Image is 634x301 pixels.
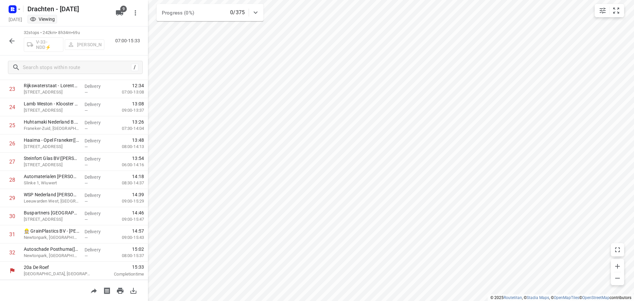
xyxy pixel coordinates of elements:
[610,4,623,17] button: Fit zoom
[132,191,144,198] span: 14:39
[100,264,144,270] span: 15:33
[85,108,88,113] span: —
[85,83,109,90] p: Delivery
[111,162,144,168] p: 06:00-14:16
[24,228,79,234] p: 👷🏻 GrainPlastics BV - Locatie Leeuwarden(Sandra Kok)
[595,4,624,17] div: small contained button group
[132,100,144,107] span: 13:08
[129,6,142,19] button: More
[132,173,144,180] span: 14:18
[9,122,15,129] div: 25
[24,216,79,223] p: Buismanweg 12, Leeuwarden
[157,4,264,21] div: Progress (0%)0/375
[9,104,15,110] div: 24
[73,30,80,35] span: 69u
[85,181,88,186] span: —
[24,246,79,252] p: Autoschade Posthuma(Rob Faber)
[24,30,104,36] p: 32 stops • 242km • 8h34m
[111,216,144,223] p: 09:00-15:47
[132,137,144,143] span: 13:48
[24,107,79,114] p: Lidlumerwei 20-A, Oosterbierum
[24,252,79,259] p: Newtonpark, [GEOGRAPHIC_DATA]
[120,6,127,12] span: 9
[132,209,144,216] span: 14:46
[9,86,15,92] div: 23
[23,62,131,73] input: Search stops within route
[111,234,144,241] p: 09:00-15:43
[114,287,127,293] span: Print route
[100,287,114,293] span: Print shipping labels
[24,155,79,162] p: Steinfort Glas BV(Frank de Boer)
[9,140,15,147] div: 26
[9,213,15,219] div: 30
[111,198,144,205] p: 09:00-15:29
[132,119,144,125] span: 13:26
[127,287,140,293] span: Download route
[24,264,92,271] p: 20a De Roef
[24,137,79,143] p: Haaima - Opel Franeker(Chris Bruining)
[85,137,109,144] p: Delivery
[230,9,245,17] p: 0/375
[85,163,88,168] span: —
[85,246,109,253] p: Delivery
[24,143,79,150] p: [STREET_ADDRESS]
[24,119,79,125] p: Huhtamaki Nederland B.V.(Anky Bijlsma)
[527,295,549,300] a: Stadia Maps
[24,271,92,277] p: [GEOGRAPHIC_DATA], [GEOGRAPHIC_DATA]
[24,125,79,132] p: Franeker-Zuid, [GEOGRAPHIC_DATA]
[85,199,88,204] span: —
[24,89,79,95] p: Afsluitdijk 3, Kornwerderzand
[490,295,631,300] li: © 2025 , © , © © contributors
[111,252,144,259] p: 08:00-15:37
[131,64,138,71] div: /
[24,173,79,180] p: Automaterialen Ronald Morien(jarno Morien)
[24,209,79,216] p: Buspartners Leeuwarden(Ambius)
[9,195,15,201] div: 29
[30,16,55,22] div: You are currently in view mode. To make any changes, go to edit project.
[24,180,79,186] p: Slinke 1, Wiuwert
[111,89,144,95] p: 07:00-13:08
[9,231,15,238] div: 31
[115,37,143,44] p: 07:00-15:33
[85,210,109,217] p: Delivery
[24,100,79,107] p: Lamb Weston - Klooster Lidlum(Ellen Sorée-Görtz en Elly Collaris)
[85,235,88,240] span: —
[596,4,609,17] button: Map settings
[113,6,126,19] button: 9
[100,271,144,278] p: Completion time
[85,217,88,222] span: —
[132,246,144,252] span: 15:02
[24,234,79,241] p: Newtonpark, [GEOGRAPHIC_DATA]
[111,107,144,114] p: 09:00-13:37
[24,82,79,89] p: Rijkswaterstaat - Lorentzsluis(Arthur Zijlstra)
[132,155,144,162] span: 13:54
[85,119,109,126] p: Delivery
[504,295,522,300] a: Routetitan
[85,253,88,258] span: —
[162,10,194,16] span: Progress (0%)
[85,174,109,180] p: Delivery
[582,295,610,300] a: OpenStreetMap
[111,143,144,150] p: 08:00-14:13
[85,156,109,162] p: Delivery
[132,82,144,89] span: 12:34
[554,295,579,300] a: OpenMapTiles
[85,192,109,199] p: Delivery
[85,228,109,235] p: Delivery
[85,101,109,108] p: Delivery
[9,159,15,165] div: 27
[71,30,73,35] span: •
[24,198,79,205] p: Leeuwarden West, Leeuwarden
[85,126,88,131] span: —
[85,90,88,95] span: —
[24,191,79,198] p: WSP Nederland B.V. - Leeuwarden(Janneke Jeensma)
[111,180,144,186] p: 08:30-14:37
[24,162,79,168] p: Marconistraat 6, Franeker
[87,287,100,293] span: Share route
[111,125,144,132] p: 07:30-14:04
[9,177,15,183] div: 28
[9,249,15,256] div: 32
[85,144,88,149] span: —
[132,228,144,234] span: 14:57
